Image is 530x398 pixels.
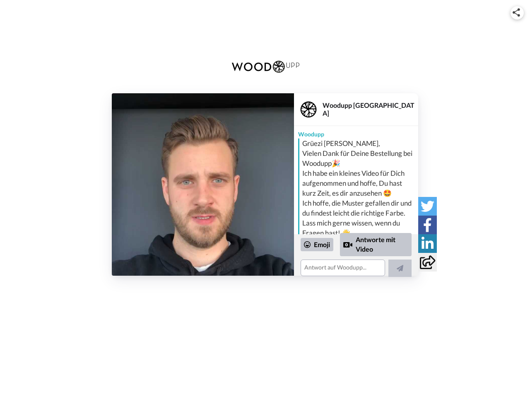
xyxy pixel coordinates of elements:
[301,238,333,251] div: Emoji
[294,126,418,138] div: Woodupp
[340,233,412,256] div: Antworte mit Video
[302,138,416,238] div: Grüezi [PERSON_NAME], Vielen Dank für Deine Bestellung bei Woodupp🎉 Ich habe ein kleines Video fü...
[226,52,304,81] img: WoodUpp logo
[112,93,294,276] img: ceb11dab-850c-4275-b7f8-99d63d3560e5-thumb.jpg
[323,101,418,117] div: Woodupp [GEOGRAPHIC_DATA]
[299,99,318,119] img: Profile Image
[513,8,520,17] img: ic_share.svg
[343,240,352,250] div: Reply by Video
